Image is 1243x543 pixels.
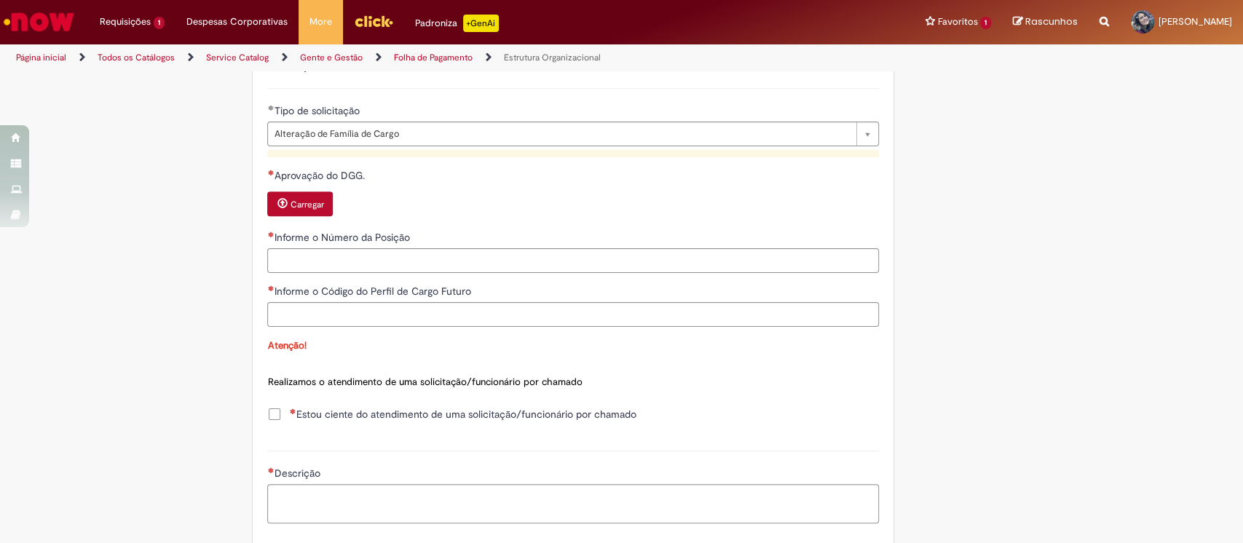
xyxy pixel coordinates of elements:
[267,191,333,216] button: Carregar anexo de Aprovação do DGG. Required
[267,376,582,388] span: Realizamos o atendimento de uma solicitação/funcionário por chamado
[1159,15,1232,28] span: [PERSON_NAME]
[1025,15,1078,28] span: Rascunhos
[186,15,288,29] span: Despesas Corporativas
[415,15,499,32] div: Padroniza
[289,407,636,421] span: Estou ciente do atendimento de uma solicitação/funcionário por chamado
[267,302,879,327] input: Informe o Código do Perfil de Cargo Futuro
[267,248,879,273] input: Informe o Número da Posição
[267,339,306,352] span: Atenção!
[11,44,818,71] ul: Trilhas de página
[267,170,274,175] span: Necessários
[274,231,412,244] span: Informe o Número da Posição
[504,52,601,63] a: Estrutura Organizacional
[290,199,323,210] small: Carregar
[100,15,151,29] span: Requisições
[463,15,499,32] p: +GenAi
[274,169,367,182] span: Aprovação do DGG.
[1013,15,1078,29] a: Rascunhos
[98,52,175,63] a: Todos os Catálogos
[267,105,274,111] span: Obrigatório Preenchido
[309,15,332,29] span: More
[154,17,165,29] span: 1
[289,408,296,414] span: Necessários
[354,10,393,32] img: click_logo_yellow_360x200.png
[1,7,76,36] img: ServiceNow
[267,484,879,523] textarea: Descrição
[300,52,363,63] a: Gente e Gestão
[274,122,849,146] span: Alteração de Família de Cargo
[267,231,274,237] span: Necessários
[980,17,991,29] span: 1
[394,52,473,63] a: Folha de Pagamento
[267,467,274,473] span: Necessários
[16,52,66,63] a: Página inicial
[206,52,269,63] a: Service Catalog
[267,285,274,291] span: Necessários
[274,467,323,480] span: Descrição
[274,104,362,117] span: Tipo de solicitação
[274,285,473,298] span: Informe o Código do Perfil de Cargo Futuro
[937,15,977,29] span: Favoritos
